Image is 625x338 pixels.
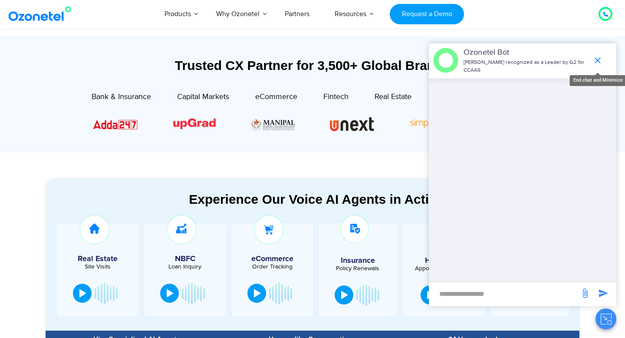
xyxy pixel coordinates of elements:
[576,285,594,302] span: send message
[323,265,393,272] div: Policy Renewals
[409,257,479,265] h5: Healthcare
[177,90,229,106] a: Capital Markets
[148,255,222,263] h5: NBFC
[148,264,222,270] div: Loan Inquiry
[323,92,349,102] span: Fintech
[255,92,297,102] span: eCommerce
[323,90,349,106] a: Fintech
[236,264,309,270] div: Order Tracking
[464,47,588,59] p: Ozonetel Bot
[589,52,606,69] span: end chat or minimize
[255,90,297,106] a: eCommerce
[375,92,411,102] span: Real Estate
[46,58,579,73] div: Trusted CX Partner for 3,500+ Global Brands
[409,265,479,272] div: Appointment Booking
[54,192,579,207] div: Experience Our Voice AI Agents in Action
[595,308,616,329] button: Close chat
[433,48,458,73] img: header
[93,115,532,133] div: Image Carousel
[236,255,309,263] h5: eCommerce
[323,257,393,265] h5: Insurance
[61,264,135,270] div: Site Visits
[595,285,612,302] span: send message
[464,59,588,74] p: [PERSON_NAME] recognized as a Leader by G2 for CCAAS
[390,4,464,24] a: Request a Demo
[61,255,135,263] h5: Real Estate
[177,92,229,102] span: Capital Markets
[92,90,151,106] a: Bank & Insurance
[433,286,576,302] div: new-msg-input
[375,90,411,106] a: Real Estate
[92,92,151,102] span: Bank & Insurance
